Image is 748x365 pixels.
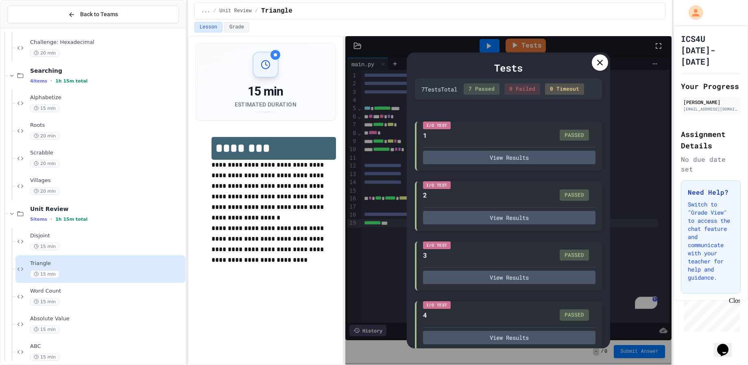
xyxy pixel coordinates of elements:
div: 7 Passed [464,83,499,95]
div: 3 [423,250,427,260]
span: Scrabble [30,150,184,156]
span: 15 min [30,353,59,361]
span: Villages [30,177,184,184]
span: 20 min [30,187,59,195]
iframe: chat widget [680,297,740,332]
span: / [213,8,216,14]
div: 0 Timeout [545,83,584,95]
div: PASSED [560,250,589,261]
span: 15 min [30,243,59,250]
div: I/O Test [423,122,451,129]
div: Chat with us now!Close [3,3,56,52]
button: Grade [224,22,249,33]
div: I/O Test [423,181,451,189]
div: 15 min [235,84,297,99]
div: PASSED [560,309,589,321]
span: • [50,78,52,84]
h2: Your Progress [681,80,741,92]
button: View Results [423,211,595,224]
div: No due date set [681,154,741,174]
span: Challenge: Hexadecimal [30,39,184,46]
span: 20 min [30,160,59,167]
span: 5 items [30,217,47,222]
button: Lesson [194,22,222,33]
div: 0 Failed [504,83,540,95]
span: 15 min [30,104,59,112]
span: Absolute Value [30,315,184,322]
span: Triangle [30,260,184,267]
span: Word Count [30,288,184,295]
div: PASSED [560,189,589,201]
span: Alphabetize [30,94,184,101]
span: / [255,8,258,14]
span: Roots [30,122,184,129]
div: 4 [423,310,427,320]
div: I/O Test [423,301,451,309]
button: View Results [423,331,595,344]
span: Back to Teams [80,10,118,19]
div: 7 Test s Total [421,85,457,93]
div: I/O Test [423,241,451,249]
div: My Account [680,3,705,22]
span: 15 min [30,326,59,333]
iframe: chat widget [714,332,740,357]
div: [EMAIL_ADDRESS][DOMAIN_NAME] [683,106,738,112]
span: Searching [30,67,184,74]
span: Unit Review [220,8,252,14]
span: Unit Review [30,205,184,213]
h1: ICS4U [DATE]-[DATE] [681,33,741,67]
span: 1h 15m total [55,78,87,84]
span: 20 min [30,132,59,140]
button: View Results [423,151,595,164]
h3: Need Help? [688,187,734,197]
div: 1 [423,130,427,140]
div: Tests [415,61,602,75]
span: ABC [30,343,184,350]
div: PASSED [560,130,589,141]
button: View Results [423,271,595,284]
div: [PERSON_NAME] [683,98,738,106]
p: Switch to "Grade View" to access the chat feature and communicate with your teacher for help and ... [688,200,734,282]
span: Disjoint [30,232,184,239]
h2: Assignment Details [681,128,741,151]
span: 15 min [30,298,59,306]
div: 2 [423,190,427,200]
span: ... [201,8,210,14]
span: 15 min [30,270,59,278]
span: Triangle [261,6,292,16]
span: 4 items [30,78,47,84]
span: 20 min [30,49,59,57]
button: Back to Teams [7,6,179,23]
div: Estimated Duration [235,100,297,109]
span: 1h 15m total [55,217,87,222]
span: • [50,216,52,222]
